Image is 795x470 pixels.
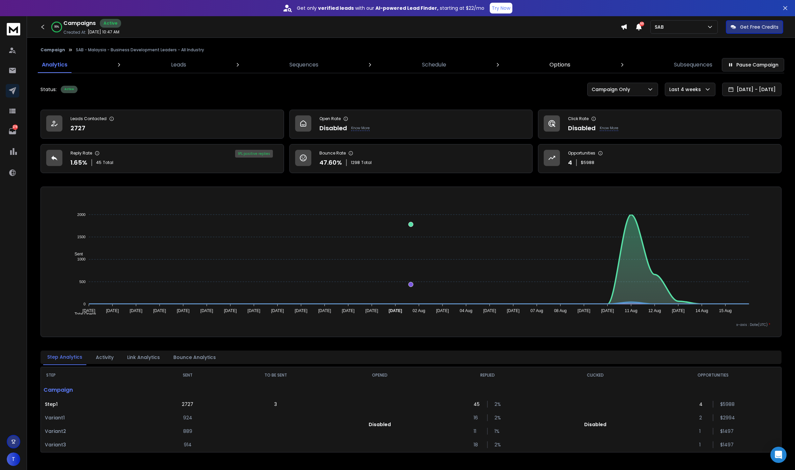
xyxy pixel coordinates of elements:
[319,158,342,167] p: 47.60 %
[76,47,204,53] p: SAB - Malaysia - Business Development Leaders - All Industry
[221,367,330,383] th: TO BE SENT
[669,86,704,93] p: Last 4 weeks
[494,428,501,435] p: 1 %
[123,350,164,365] button: Link Analytics
[295,308,308,313] tspan: [DATE]
[7,452,20,466] button: T
[319,116,341,121] p: Open Rate
[77,213,85,217] tspan: 2000
[289,110,533,139] a: Open RateDisabledKnow More
[318,308,331,313] tspan: [DATE]
[549,61,570,69] p: Options
[640,22,644,26] span: 50
[695,308,708,313] tspan: 14 Aug
[554,308,567,313] tspan: 08 Aug
[79,280,85,284] tspan: 500
[77,235,85,239] tspan: 1500
[38,57,72,73] a: Analytics
[413,308,425,313] tspan: 02 Aug
[319,123,347,133] p: Disabled
[546,367,645,383] th: CLICKED
[507,308,520,313] tspan: [DATE]
[699,401,706,408] p: 4
[41,383,154,397] p: Campaign
[52,322,770,327] p: x-axis : Date(UTC)
[492,5,510,11] p: Try Now
[130,308,143,313] tspan: [DATE]
[271,308,284,313] tspan: [DATE]
[429,367,546,383] th: REPLIED
[63,30,86,35] p: Created At:
[248,308,260,313] tspan: [DATE]
[568,158,572,167] p: 4
[200,308,213,313] tspan: [DATE]
[45,401,150,408] p: Step 1
[545,57,574,73] a: Options
[531,308,543,313] tspan: 07 Aug
[672,308,685,313] tspan: [DATE]
[568,123,596,133] p: Disabled
[722,58,784,72] button: Pause Campaign
[169,350,220,365] button: Bounce Analytics
[77,257,85,261] tspan: 1000
[699,414,706,421] p: 2
[483,308,496,313] tspan: [DATE]
[54,25,59,29] p: 99 %
[96,160,102,165] span: 45
[770,447,787,463] div: Open Intercom Messenger
[83,308,95,313] tspan: [DATE]
[720,401,727,408] p: $ 5988
[436,308,449,313] tspan: [DATE]
[568,150,595,156] p: Opportunities
[45,414,150,421] p: Variant 1
[106,308,119,313] tspan: [DATE]
[722,83,782,96] button: [DATE] - [DATE]
[92,350,118,365] button: Activity
[12,125,18,130] p: 278
[342,308,355,313] tspan: [DATE]
[40,110,284,139] a: Leads Contacted2727
[578,308,591,313] tspan: [DATE]
[375,5,438,11] strong: AI-powered Lead Finder,
[318,5,354,11] strong: verified leads
[494,441,501,448] p: 2 %
[645,367,781,383] th: OPPORTUNITIES
[289,61,318,69] p: Sequences
[224,308,237,313] tspan: [DATE]
[69,312,96,316] span: Total Opens
[699,441,706,448] p: 1
[655,24,666,30] p: SAB
[70,123,85,133] p: 2727
[274,401,277,408] p: 3
[103,160,113,165] span: Total
[490,3,512,13] button: Try Now
[88,29,119,35] p: [DATE] 10:47 AM
[474,428,480,435] p: 11
[184,441,192,448] p: 914
[154,367,221,383] th: SENT
[625,308,637,313] tspan: 11 Aug
[422,61,446,69] p: Schedule
[153,308,166,313] tspan: [DATE]
[285,57,322,73] a: Sequences
[45,441,150,448] p: Variant 3
[460,308,472,313] tspan: 04 Aug
[568,116,589,121] p: Click Rate
[61,86,78,93] div: Active
[84,302,86,306] tspan: 0
[100,19,121,28] div: Active
[43,350,86,365] button: Step Analytics
[601,308,614,313] tspan: [DATE]
[720,428,727,435] p: $ 1497
[183,414,192,421] p: 924
[740,24,778,30] p: Get Free Credits
[183,428,192,435] p: 889
[474,441,480,448] p: 18
[592,86,633,93] p: Campaign Only
[418,57,450,73] a: Schedule
[40,144,284,173] a: Reply Rate1.65%45Total9% positive replies
[177,308,190,313] tspan: [DATE]
[494,401,501,408] p: 2 %
[366,308,378,313] tspan: [DATE]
